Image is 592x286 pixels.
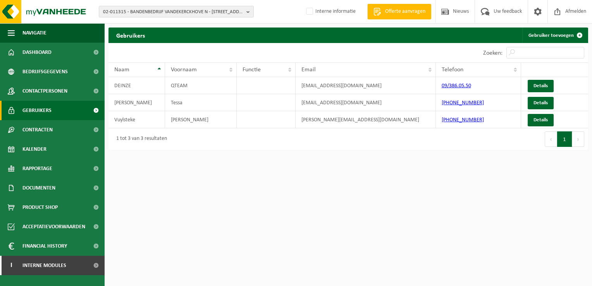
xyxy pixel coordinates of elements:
[243,67,261,73] span: Functie
[442,83,471,89] a: 09/386.05.50
[108,77,165,94] td: DEINZE
[442,100,484,106] a: [PHONE_NUMBER]
[22,178,55,198] span: Documenten
[483,50,503,56] label: Zoeken:
[112,132,167,146] div: 1 tot 3 van 3 resultaten
[99,6,254,17] button: 02-011315 - BANDENBEDRIJF VANDEKERCKHOVE N - [STREET_ADDRESS]
[8,256,15,275] span: I
[301,67,316,73] span: Email
[108,94,165,111] td: [PERSON_NAME]
[103,6,243,18] span: 02-011315 - BANDENBEDRIJF VANDEKERCKHOVE N - [STREET_ADDRESS]
[305,6,356,17] label: Interne informatie
[383,8,427,16] span: Offerte aanvragen
[108,28,153,43] h2: Gebruikers
[22,159,52,178] span: Rapportage
[22,140,46,159] span: Kalender
[296,94,436,111] td: [EMAIL_ADDRESS][DOMAIN_NAME]
[22,236,67,256] span: Financial History
[296,111,436,128] td: [PERSON_NAME][EMAIL_ADDRESS][DOMAIN_NAME]
[22,81,67,101] span: Contactpersonen
[22,43,52,62] span: Dashboard
[165,77,237,94] td: QTEAM
[528,114,554,126] a: Details
[528,97,554,109] a: Details
[296,77,436,94] td: [EMAIL_ADDRESS][DOMAIN_NAME]
[442,67,463,73] span: Telefoon
[22,256,66,275] span: Interne modules
[557,131,572,147] button: 1
[22,198,58,217] span: Product Shop
[165,111,237,128] td: [PERSON_NAME]
[22,101,52,120] span: Gebruikers
[572,131,584,147] button: Next
[522,28,587,43] a: Gebruiker toevoegen
[108,111,165,128] td: Vuylsteke
[528,80,554,92] a: Details
[22,62,68,81] span: Bedrijfsgegevens
[165,94,237,111] td: Tessa
[114,67,129,73] span: Naam
[442,117,484,123] a: [PHONE_NUMBER]
[22,217,85,236] span: Acceptatievoorwaarden
[367,4,431,19] a: Offerte aanvragen
[22,120,53,140] span: Contracten
[22,23,46,43] span: Navigatie
[545,131,557,147] button: Previous
[171,67,197,73] span: Voornaam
